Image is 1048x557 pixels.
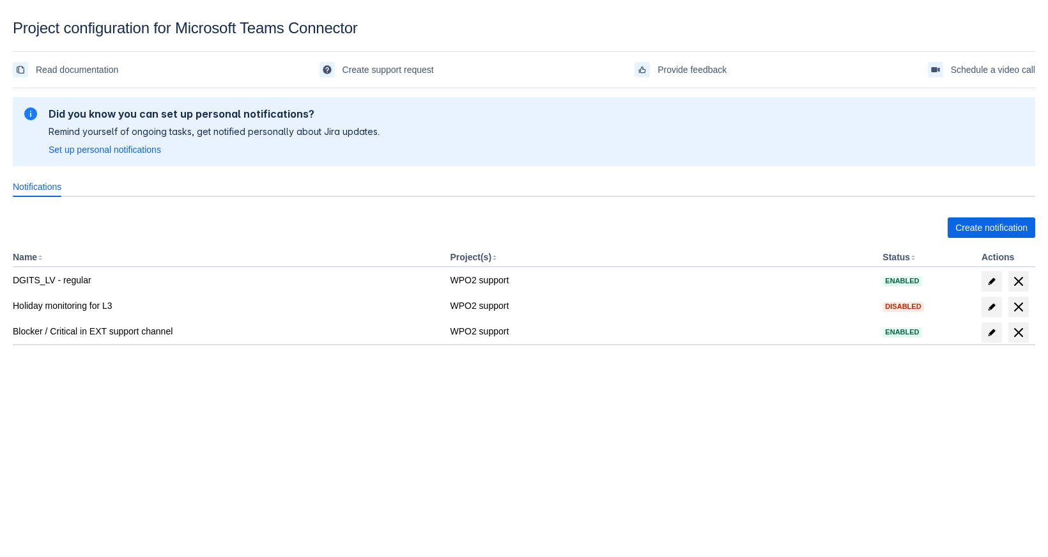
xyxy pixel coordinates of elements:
[450,252,491,262] button: Project(s)
[930,65,941,75] span: videoCall
[49,125,380,138] p: Remind yourself of ongoing tasks, get notified personally about Jira updates.
[1011,299,1026,315] span: delete
[49,107,380,120] h2: Did you know you can set up personal notifications?
[13,180,61,193] span: Notifications
[987,327,997,338] span: edit
[49,143,161,156] a: Set up personal notifications
[13,252,37,262] button: Name
[343,59,434,80] span: Create support request
[955,217,1028,238] span: Create notification
[658,59,727,80] span: Provide feedback
[320,59,434,80] a: Create support request
[450,274,872,286] div: WPO2 support
[1011,325,1026,340] span: delete
[951,59,1035,80] span: Schedule a video call
[987,302,997,312] span: edit
[882,278,921,285] span: Enabled
[948,217,1035,238] button: Create notification
[15,65,26,75] span: documentation
[36,59,118,80] span: Read documentation
[928,59,1035,80] a: Schedule a video call
[13,299,440,312] div: Holiday monitoring for L3
[13,59,118,80] a: Read documentation
[635,59,727,80] a: Provide feedback
[23,106,38,122] span: information
[637,65,647,75] span: feedback
[1011,274,1026,289] span: delete
[13,325,440,338] div: Blocker / Critical in EXT support channel
[987,276,997,286] span: edit
[882,329,921,336] span: Enabled
[882,252,910,262] button: Status
[322,65,332,75] span: support
[13,19,1035,37] div: Project configuration for Microsoft Teams Connector
[13,274,440,286] div: DGITS_LV - regular
[450,325,872,338] div: WPO2 support
[882,303,923,310] span: Disabled
[976,248,1035,267] th: Actions
[450,299,872,312] div: WPO2 support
